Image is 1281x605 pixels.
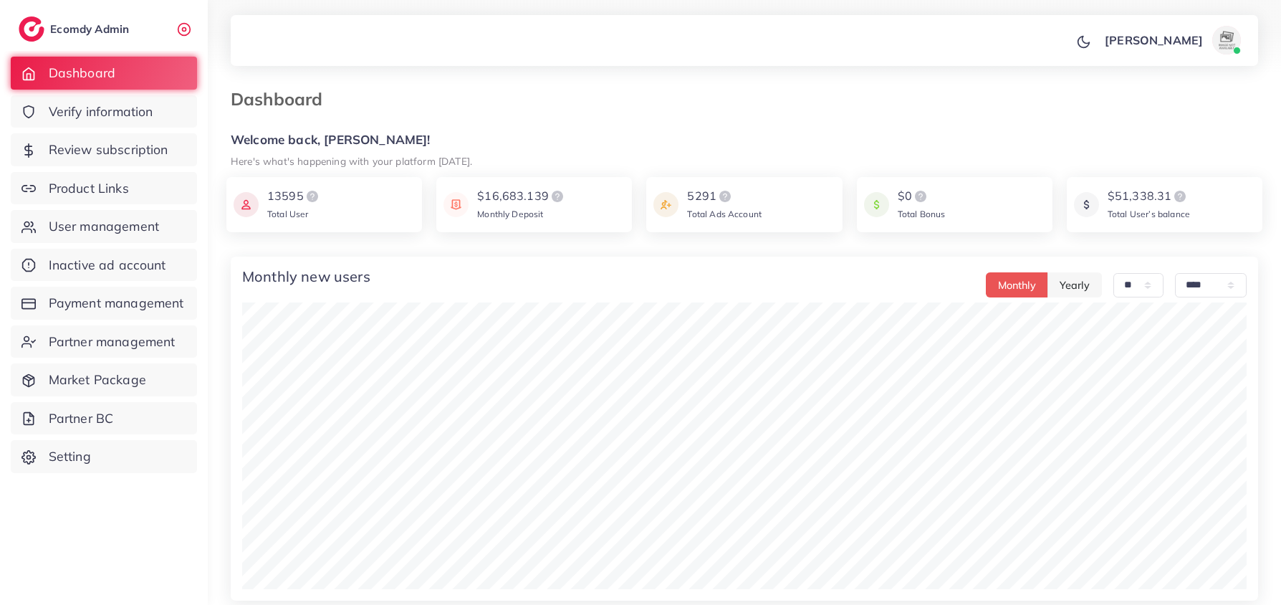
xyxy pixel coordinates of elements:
[11,95,197,128] a: Verify information
[1171,188,1189,205] img: logo
[49,103,153,121] span: Verify information
[304,188,321,205] img: logo
[11,363,197,396] a: Market Package
[687,209,762,219] span: Total Ads Account
[11,287,197,320] a: Payment management
[49,447,91,466] span: Setting
[49,294,184,313] span: Payment management
[231,133,1258,148] h5: Welcome back, [PERSON_NAME]!
[1108,209,1190,219] span: Total User’s balance
[1047,272,1102,297] button: Yearly
[49,409,114,428] span: Partner BC
[231,155,472,167] small: Here's what's happening with your platform [DATE].
[549,188,566,205] img: logo
[477,188,566,205] div: $16,683.139
[11,402,197,435] a: Partner BC
[267,209,309,219] span: Total User
[898,188,946,205] div: $0
[1097,26,1247,54] a: [PERSON_NAME]avatar
[49,217,159,236] span: User management
[11,57,197,90] a: Dashboard
[49,179,129,198] span: Product Links
[234,188,259,221] img: icon payment
[898,209,946,219] span: Total Bonus
[477,209,543,219] span: Monthly Deposit
[49,140,168,159] span: Review subscription
[11,440,197,473] a: Setting
[716,188,734,205] img: logo
[50,22,133,36] h2: Ecomdy Admin
[986,272,1048,297] button: Monthly
[11,249,197,282] a: Inactive ad account
[1212,26,1241,54] img: avatar
[11,172,197,205] a: Product Links
[19,16,44,42] img: logo
[653,188,678,221] img: icon payment
[1074,188,1099,221] img: icon payment
[1105,32,1203,49] p: [PERSON_NAME]
[11,210,197,243] a: User management
[687,188,762,205] div: 5291
[1108,188,1190,205] div: $51,338.31
[49,371,146,389] span: Market Package
[49,333,176,351] span: Partner management
[864,188,889,221] img: icon payment
[443,188,469,221] img: icon payment
[11,133,197,166] a: Review subscription
[49,256,166,275] span: Inactive ad account
[19,16,133,42] a: logoEcomdy Admin
[242,268,370,285] h4: Monthly new users
[912,188,929,205] img: logo
[231,89,334,110] h3: Dashboard
[11,325,197,358] a: Partner management
[267,188,321,205] div: 13595
[49,64,115,82] span: Dashboard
